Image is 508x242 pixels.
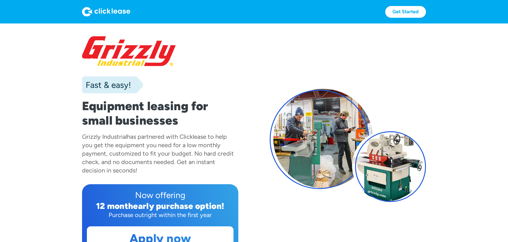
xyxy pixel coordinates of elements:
[96,201,133,211] div: 12 month
[82,79,131,91] div: Fast & easy!
[87,211,233,219] div: Purchase outright within the first year
[82,133,127,140] div: Grizzly Industrial
[82,133,234,174] div: has partnered with Clicklease to help you get the equipment you need for a low monthly payment, c...
[385,6,426,18] a: Get Started
[82,7,130,17] img: Logo
[133,201,224,211] div: early purchase option!
[87,189,233,201] div: Now offering
[82,99,238,128] h1: Equipment leasing for small businesses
